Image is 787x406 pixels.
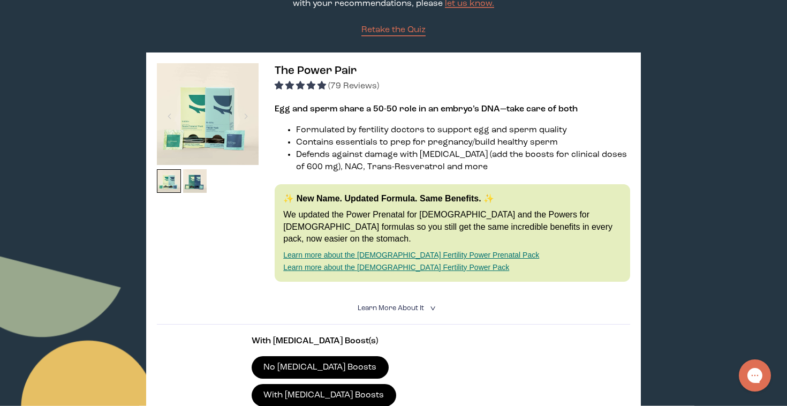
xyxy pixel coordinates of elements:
[283,209,622,245] p: We updated the Power Prenatal for [DEMOGRAPHIC_DATA] and the Powers for [DEMOGRAPHIC_DATA] formul...
[296,149,630,174] li: Defends against damage with [MEDICAL_DATA] (add the boosts for clinical doses of 600 mg), NAC, Tr...
[361,24,426,36] a: Retake the Quiz
[328,82,379,91] span: (79 Reviews)
[296,137,630,149] li: Contains essentials to prep for pregnancy/build healthy sperm
[252,335,535,348] p: With [MEDICAL_DATA] Boost(s)
[296,124,630,137] li: Formulated by fertility doctors to support egg and sperm quality
[157,169,181,193] img: thumbnail image
[275,105,578,114] strong: Egg and sperm share a 50-50 role in an embryo’s DNA—take care of both
[157,63,259,165] img: thumbnail image
[275,82,328,91] span: 4.92 stars
[283,251,539,259] a: Learn more about the [DEMOGRAPHIC_DATA] Fertility Power Prenatal Pack
[361,26,426,34] span: Retake the Quiz
[427,305,437,311] i: <
[733,356,776,395] iframe: Gorgias live chat messenger
[275,65,357,77] span: The Power Pair
[183,169,207,193] img: thumbnail image
[358,303,429,313] summary: Learn More About it <
[283,263,509,272] a: Learn more about the [DEMOGRAPHIC_DATA] Fertility Power Pack
[358,305,424,312] span: Learn More About it
[283,194,494,203] strong: ✨ New Name. Updated Formula. Same Benefits. ✨
[252,356,389,379] label: No [MEDICAL_DATA] Boosts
